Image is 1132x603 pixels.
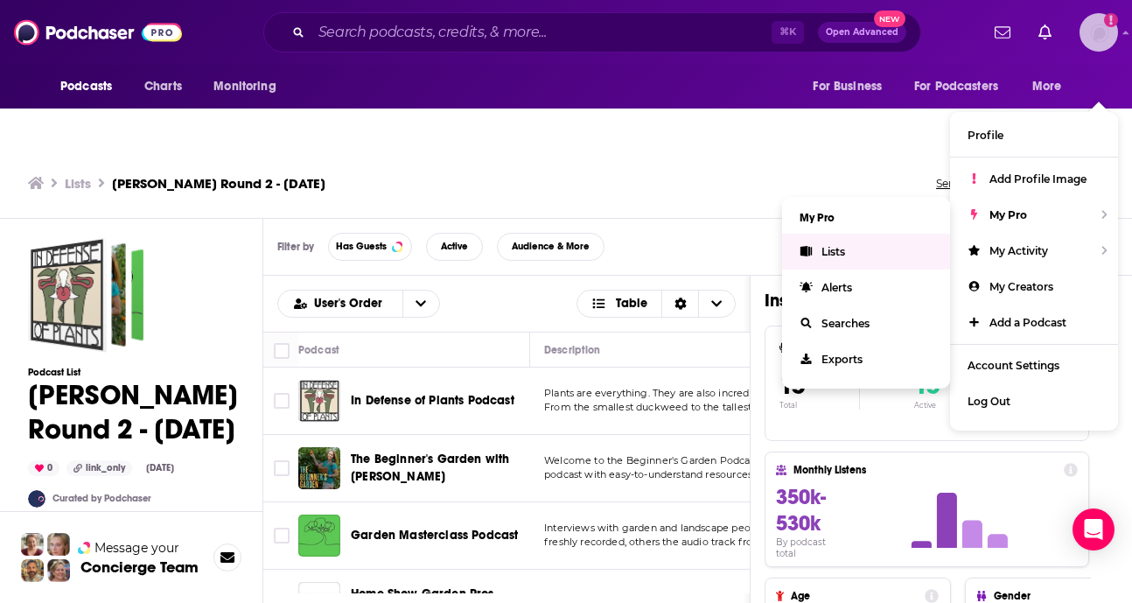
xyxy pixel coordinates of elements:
img: Jules Profile [47,533,70,556]
button: Audience & More [497,233,604,261]
span: My Pro [989,208,1027,221]
img: The Beginner's Garden with Jill McSheehy [298,447,340,489]
span: User's Order [314,298,388,310]
span: Toggle select row [274,460,290,476]
span: freshly recorded, others the audio track from our [544,536,782,548]
a: Curated by Podchaser [52,493,151,504]
input: Search podcasts, credits, & more... [311,18,772,46]
span: Has Guests [336,242,387,251]
span: Profile [968,129,1003,142]
span: ⌘ K [772,21,804,44]
span: Table [616,298,647,310]
span: 15 [779,371,805,401]
span: Charts [144,74,182,99]
a: Account Settings [950,347,1118,383]
span: Logged in as HSimon [1080,13,1118,52]
span: Add Profile Image [989,172,1087,186]
button: open menu [402,291,439,317]
img: Barbara Profile [47,559,70,582]
button: Active [426,233,483,261]
h4: By podcast total [776,536,848,559]
button: open menu [48,70,135,103]
div: [DATE] [139,461,181,475]
a: Add a Podcast [950,305,1118,340]
img: ConnectPod [28,490,45,508]
span: Interviews with garden and landscape people: some [544,522,798,534]
a: Add Profile Image [950,161,1118,197]
button: open menu [278,298,402,310]
span: From the smallest duckweed to the tallest redwoo [544,401,792,413]
button: Show profile menu [1080,13,1118,52]
div: 0 [28,460,59,476]
a: My Creators [950,269,1118,305]
div: Description [544,340,600,361]
button: Open AdvancedNew [818,22,906,43]
img: Sydney Profile [21,533,44,556]
span: 350k-530k [776,484,826,536]
div: link_only [66,460,132,476]
span: Welcome to the Beginner's Garden Podcast! This is the [544,454,812,466]
span: In Defense of Plants Podcast [351,393,514,408]
div: Open Intercom Messenger [1073,508,1115,550]
a: In Defense of Plants Podcast [298,380,340,422]
span: More [1032,74,1062,99]
button: Has Guests [328,233,412,261]
span: My Creators [989,280,1053,293]
img: Garden Masterclass Podcast [298,515,340,557]
div: Podcast [298,340,339,361]
button: open menu [201,70,298,103]
span: For Business [813,74,882,99]
span: Message your [94,539,179,557]
button: Choose View [576,290,737,318]
span: For Podcasters [914,74,998,99]
button: Send feedback. [931,176,1021,191]
span: Toggle select row [274,393,290,409]
span: Account Settings [968,359,1059,372]
img: Jon Profile [21,559,44,582]
a: Profile [950,117,1118,153]
span: Toggle select row [274,528,290,543]
svg: Add a profile image [1104,13,1118,27]
h1: [PERSON_NAME] Round 2 - [DATE] [28,378,238,446]
span: Garden Masterclass Podcast [351,528,518,543]
a: Show notifications dropdown [988,18,1017,47]
span: My Activity [989,244,1048,257]
span: Add a Podcast [989,316,1066,329]
h4: Age [791,590,918,602]
div: Sort Direction [661,291,698,317]
h3: Filter by [277,241,314,253]
p: Active [914,401,940,410]
span: Active [441,242,468,251]
h2: Choose List sort [277,290,440,318]
a: Lists [65,175,91,192]
a: In Defense of Plants Podcast [351,392,514,410]
img: Podchaser - Follow, Share and Rate Podcasts [14,16,182,49]
a: Garden Masterclass Podcast [351,527,518,544]
span: Open Advanced [826,28,898,37]
h1: Insights [765,290,1063,312]
button: open menu [800,70,904,103]
span: Plants are everything. They are also incredibly interesting. [544,387,824,399]
a: The Beginner's Garden with [PERSON_NAME] [351,451,524,486]
span: Monitoring [213,74,276,99]
span: New [874,11,905,27]
img: User Profile [1080,13,1118,52]
span: Log Out [968,395,1010,408]
a: Show notifications dropdown [1031,18,1059,47]
span: Podcasts [60,74,112,99]
a: David Mizejewski Round 2 - Sept 29, 2025 [28,237,143,353]
span: Audience & More [512,242,590,251]
ul: Show profile menu [950,112,1118,431]
h3: [PERSON_NAME] Round 2 - [DATE] [112,175,325,192]
div: Search podcasts, credits, & more... [263,12,921,53]
p: Total [779,401,859,410]
h3: Podcast List [28,367,238,378]
span: podcast with easy-to-understand resources, tips, a [544,468,785,480]
h3: Concierge Team [80,558,199,576]
button: open menu [903,70,1024,103]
